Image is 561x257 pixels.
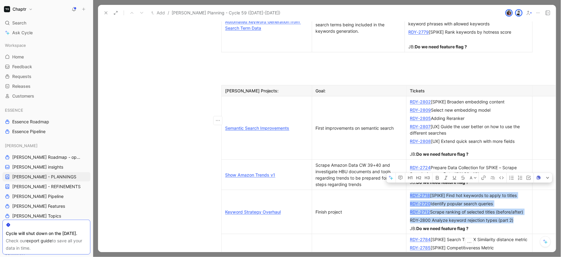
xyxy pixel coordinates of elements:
a: RDY-2805 [410,116,431,121]
div: [SPIKE] Competitiveness Metric [410,244,529,251]
div: ESSENCEEssence RoadmapEssence Pipeline [2,106,90,136]
div: Search [2,18,90,28]
span: [PERSON_NAME] Planning - Cycle 59 ([DATE]-[DATE]) [172,9,280,17]
span: / [168,9,169,17]
a: RDY-2808 [410,139,431,144]
a: Ask Cycle [2,28,90,37]
a: [PERSON_NAME] Pipeline [2,192,90,201]
a: Customers [2,91,90,101]
span: Home [12,54,24,60]
span: Ask Cycle [12,29,33,36]
img: avatar [506,10,512,16]
div: JB: [409,37,529,50]
a: Feedback [2,62,90,71]
div: [PERSON_NAME] Projects: [225,88,308,94]
div: Select new embedding model [410,107,529,113]
a: export guide [26,238,52,243]
h1: Chaptr [13,6,26,12]
div: [PERSON_NAME] [2,141,90,150]
div: Adding Reranker [410,115,529,121]
a: RDY-2784 [410,237,431,242]
div: Workspace [2,41,90,50]
span: [PERSON_NAME] insights [12,164,63,170]
strong: Do we need feature flag ? [417,226,469,231]
a: RDY-2779 [409,29,429,35]
div: [UX] Guide the user better on how to use the different searches [410,123,529,136]
a: [PERSON_NAME] insights [2,162,90,172]
div: Finish project [316,209,403,215]
button: Add [150,9,166,17]
span: ESSENCE [5,107,23,113]
a: RDY-2802 [410,99,431,104]
a: [PERSON_NAME] Features [2,202,90,211]
span: [PERSON_NAME] - PLANNINGS [12,174,76,180]
div: [SPIKE] Broaden embedding content [410,99,529,105]
span: [PERSON_NAME] Roadmap - open items [12,154,83,160]
a: [PERSON_NAME] - REFINEMENTS [2,182,90,191]
img: avatar [516,10,522,16]
div: RDY-2800 Analyze keyword rejection types (part 2) [410,217,529,223]
div: First improvements on semantic search [316,125,403,131]
div: Improving the matching and the value of search terms being included in the keywords generation. [316,15,401,34]
a: RDY-2807 [410,124,431,129]
img: Chaptr [4,6,10,12]
a: RDY-2809 [410,107,431,113]
span: Search [12,19,26,27]
span: Releases [12,83,31,89]
div: [SPIKE] Search Term X Similarity distance metric [410,236,529,243]
div: Identify popular search queries [410,200,529,207]
a: Home [2,52,90,61]
div: Tickets [410,88,529,94]
strong: Do we need feature flag ? [417,180,469,185]
a: RDY-2785 [410,245,431,250]
button: ChaptrChaptr [2,5,34,13]
span: [PERSON_NAME] Topics [12,213,61,219]
div: [SPIKE] Find hot keywords to apply to titles [410,192,529,199]
span: Essence Roadmap [12,119,49,125]
a: Releases [2,82,90,91]
strong: Do we need feature flag ? [415,44,467,49]
div: Scrape Amazon Data CW 39+40 and investigate HBU documents and tools regarding trends to be prepar... [316,162,403,188]
a: [PERSON_NAME] Roadmap - open items [2,153,90,162]
div: Cycle will shut down on the [DATE]. [6,230,87,237]
span: [PERSON_NAME] - REFINEMENTS [12,184,81,190]
a: Show Amazon Trends v1 [225,172,275,177]
div: Goal: [316,88,403,94]
a: Essence Roadmap [2,117,90,126]
span: Feedback [12,64,32,70]
a: Keyword Strategy Overhaul [225,209,281,214]
a: RDY-2718 [410,193,430,198]
div: JB: [410,179,529,185]
span: Customers [12,93,34,99]
span: Workspace [5,42,26,48]
div: [SPIKE] Rank keywords by hotness score [409,29,529,35]
div: [UX] Extend quick search with more fields JB: [410,138,529,157]
a: RDY-2712 [410,209,430,214]
div: JB: [410,225,529,232]
a: Automated Keyword Generation from Search Term Data [225,19,301,31]
a: [PERSON_NAME] - PLANNINGS [2,172,90,181]
span: [PERSON_NAME] Pipeline [12,193,64,199]
div: Prepare Data Collection for SPIKE – Scrape Sample Amazon Data (CW 39+40) [410,164,529,177]
a: [PERSON_NAME] Topics [2,211,90,221]
span: Requests [12,73,31,80]
a: Essence Pipeline [2,127,90,136]
a: RDY-2720 [410,201,431,206]
div: Scrape ranking of selected titles (before/after) [410,209,529,215]
div: Check our to save all your data in time. [6,237,87,252]
span: Essence Pipeline [12,128,46,135]
a: RDY-2724 [410,165,431,170]
a: Requests [2,72,90,81]
span: [PERSON_NAME] Features [12,203,65,209]
span: [PERSON_NAME] [5,143,38,149]
div: ESSENCE [2,106,90,115]
div: [PERSON_NAME][PERSON_NAME] Roadmap - open items[PERSON_NAME] insights[PERSON_NAME] - PLANNINGS[PE... [2,141,90,221]
strong: Do we need feature flag ? [417,151,469,157]
a: Semantic Search Improvements [225,125,290,131]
